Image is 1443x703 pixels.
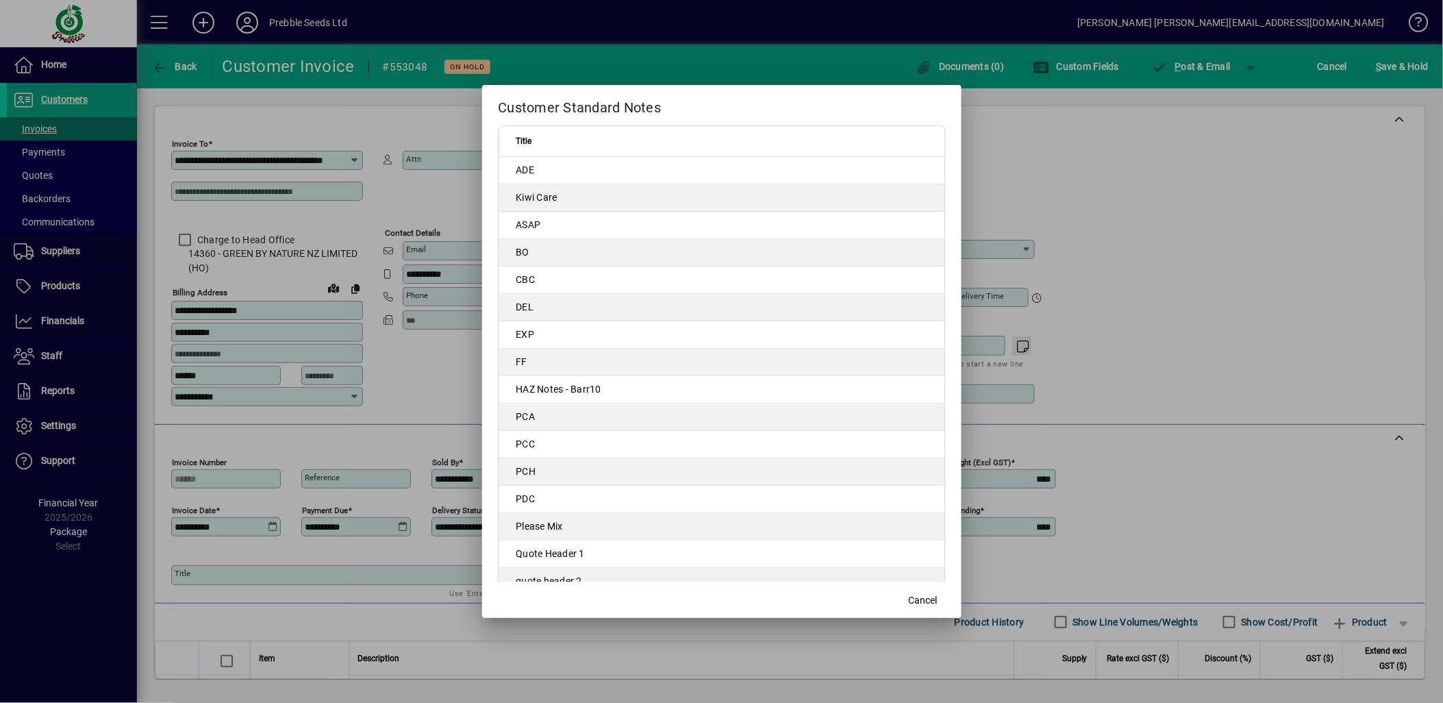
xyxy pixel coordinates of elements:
td: PCC [499,431,944,458]
td: DEL [499,294,944,321]
button: Cancel [901,588,945,613]
td: ADE [499,157,944,184]
td: Quote Header 1 [499,541,944,568]
td: PCA [499,404,944,431]
td: EXP [499,321,944,349]
td: BO [499,239,944,267]
td: CBC [499,267,944,294]
span: Cancel [909,593,938,608]
h2: Customer Standard Notes [482,85,962,125]
td: Please Mix [499,513,944,541]
span: Title [516,134,532,149]
td: ASAP [499,212,944,239]
td: PCH [499,458,944,486]
td: Kiwi Care [499,184,944,212]
td: FF [499,349,944,376]
td: PDC [499,486,944,513]
td: quote header 2 [499,568,944,595]
td: HAZ Notes - Barr10 [499,376,944,404]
